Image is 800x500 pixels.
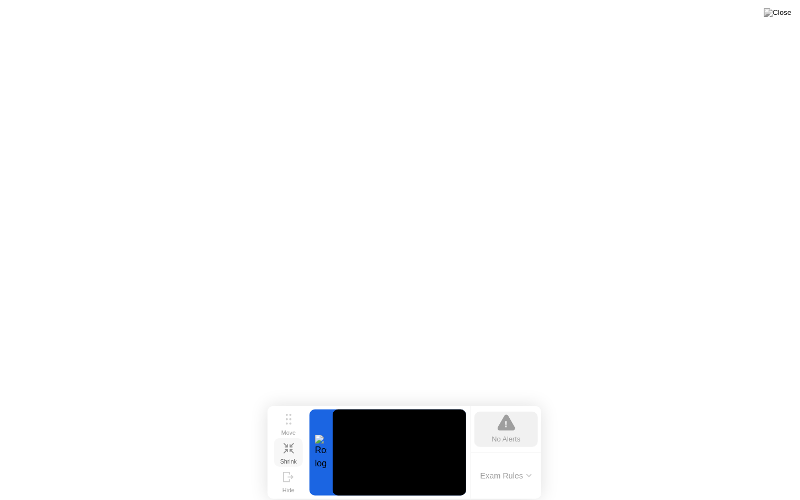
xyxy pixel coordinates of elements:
div: Move [281,429,296,436]
div: No Alerts [492,434,521,444]
div: Hide [282,487,295,493]
button: Exam Rules [477,471,536,481]
button: Move [274,409,303,438]
button: Shrink [274,438,303,467]
img: Close [764,8,792,17]
button: Hide [274,467,303,496]
div: Shrink [280,458,297,465]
